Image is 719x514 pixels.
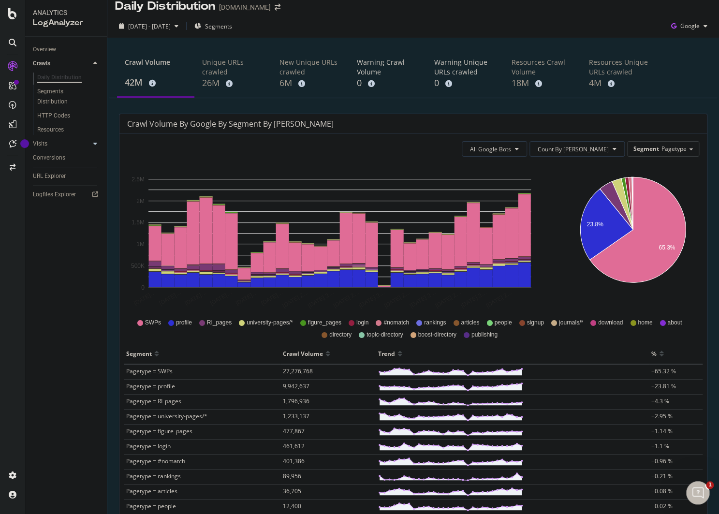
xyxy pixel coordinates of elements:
span: Pagetype = profile [126,382,175,390]
span: +65.32 % [651,367,676,375]
span: #nomatch [383,319,409,327]
div: Warning Unique URLs crawled [434,58,496,77]
div: 4M [589,77,651,89]
a: Crawls [33,59,90,69]
div: Daily Distribution [37,73,82,83]
span: +0.02 % [651,502,673,510]
span: Pagetype = RI_pages [126,397,181,405]
span: SWPs [145,319,161,327]
div: Crawl Volume [125,58,187,76]
div: 0 [357,77,419,89]
div: Analytics [33,8,99,17]
span: login [356,319,368,327]
span: Pagetype = rankings [126,472,181,480]
svg: A chart. [567,164,699,309]
div: 6M [279,77,341,89]
span: +0.96 % [651,457,673,465]
div: 0 [434,77,496,89]
span: Count By Day [538,145,609,153]
span: 477,867 [283,427,305,435]
div: LogAnalyzer [33,17,99,29]
span: publishing [471,331,498,339]
text: 23.8% [587,221,603,228]
span: Pagetype [661,145,687,153]
div: arrow-right-arrow-left [275,4,280,11]
span: journals/* [559,319,583,327]
span: 1,796,936 [283,397,309,405]
div: Unique URLs crawled [202,58,264,77]
span: RI_pages [207,319,232,327]
iframe: Intercom live chat [686,481,709,504]
button: Google [667,18,711,34]
a: Daily Distribution [37,73,100,83]
div: Trend [378,346,395,361]
a: URL Explorer [33,171,100,181]
span: rankings [424,319,446,327]
span: Pagetype = university-pages/* [126,412,207,420]
span: Pagetype = figure_pages [126,427,192,435]
span: +0.08 % [651,487,673,495]
div: URL Explorer [33,171,66,181]
span: +2.95 % [651,412,673,420]
span: profile [176,319,192,327]
button: All Google Bots [462,141,527,157]
div: Crawl Volume [283,346,323,361]
div: Tooltip anchor [20,139,29,148]
span: signup [527,319,543,327]
div: Resources [37,125,64,135]
a: HTTP Codes [37,111,100,121]
text: 65.3% [659,244,675,251]
button: Count By [PERSON_NAME] [529,141,625,157]
div: Resources Crawl Volume [512,58,573,77]
button: Segments [191,18,236,34]
span: university-pages/* [247,319,293,327]
div: % [651,346,657,361]
div: Crawl Volume by google by Segment by [PERSON_NAME] [127,119,334,129]
span: Pagetype = SWPs [126,367,173,375]
a: Overview [33,44,100,55]
span: Google [680,22,700,30]
text: 1.5M [132,220,145,226]
span: download [598,319,623,327]
a: Resources [37,125,100,135]
div: 26M [202,77,264,89]
div: Segments Distribution [37,87,91,107]
text: 500K [131,263,145,269]
span: All Google Bots [470,145,511,153]
span: about [667,319,682,327]
span: directory [329,331,352,339]
span: boost-directory [418,331,456,339]
span: topic-directory [367,331,403,339]
span: Pagetype = login [126,442,171,450]
span: articles [461,319,479,327]
span: +23.81 % [651,382,676,390]
span: 1,233,137 [283,412,309,420]
div: Conversions [33,153,65,163]
div: Warning Crawl Volume [357,58,419,77]
span: home [638,319,652,327]
div: Resources Unique URLs crawled [589,58,651,77]
text: 2M [136,198,145,205]
span: Segment [633,145,659,153]
span: Segments [205,22,232,30]
span: figure_pages [308,319,341,327]
span: Pagetype = people [126,502,176,510]
span: 36,705 [283,487,301,495]
text: 0 [141,284,145,291]
span: 9,942,637 [283,382,309,390]
text: 1M [136,241,145,248]
div: Crawls [33,59,50,69]
span: 461,612 [283,442,305,450]
span: 12,400 [283,502,301,510]
span: +0.21 % [651,472,673,480]
div: Visits [33,139,47,149]
span: +4.3 % [651,397,669,405]
span: Pagetype = articles [126,487,177,495]
div: 42M [125,76,187,89]
div: New Unique URLs crawled [279,58,341,77]
span: [DATE] - [DATE] [128,22,171,30]
div: Overview [33,44,56,55]
a: Conversions [33,153,100,163]
svg: A chart. [127,164,552,309]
